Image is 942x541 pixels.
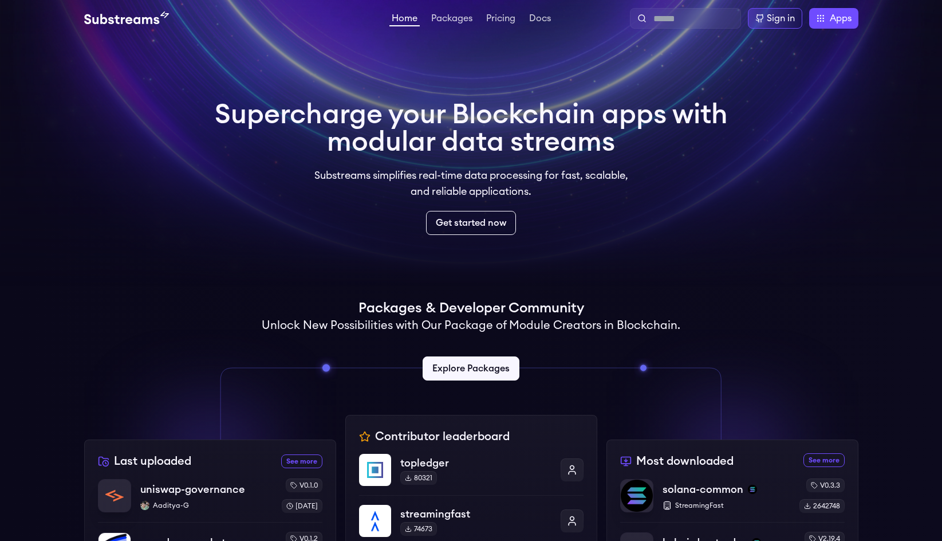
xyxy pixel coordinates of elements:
img: solana [748,485,757,494]
a: See more recently uploaded packages [281,454,322,468]
a: solana-commonsolana-commonsolanaStreamingFastv0.3.32642748 [620,479,845,522]
a: Sign in [748,8,802,29]
div: 80321 [400,471,437,485]
a: Docs [527,14,553,25]
div: [DATE] [282,499,322,513]
div: 74673 [400,522,437,536]
a: Home [389,14,420,26]
a: See more most downloaded packages [803,453,845,467]
h1: Packages & Developer Community [358,299,584,317]
img: Aaditya-G [140,501,149,510]
p: topledger [400,455,551,471]
img: Substream's logo [84,11,169,25]
h1: Supercharge your Blockchain apps with modular data streams [215,101,728,156]
div: 2642748 [799,499,845,513]
p: Substreams simplifies real-time data processing for fast, scalable, and reliable applications. [306,167,636,199]
p: solana-common [663,481,743,497]
p: StreamingFast [663,501,790,510]
a: Pricing [484,14,518,25]
img: topledger [359,454,391,486]
img: solana-common [621,480,653,512]
span: Apps [830,11,852,25]
p: Aaditya-G [140,501,273,510]
p: streamingfast [400,506,551,522]
a: topledgertopledger80321 [359,454,584,495]
a: uniswap-governanceuniswap-governanceAaditya-GAaditya-Gv0.1.0[DATE] [98,479,322,522]
div: Sign in [767,11,795,25]
p: uniswap-governance [140,481,245,497]
a: Explore Packages [423,356,519,381]
img: streamingfast [359,505,391,537]
div: v0.1.0 [286,479,322,492]
div: v0.3.3 [806,479,845,492]
img: uniswap-governance [98,480,131,512]
a: Packages [429,14,475,25]
a: Get started now [426,211,516,235]
h2: Unlock New Possibilities with Our Package of Module Creators in Blockchain. [262,317,680,334]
